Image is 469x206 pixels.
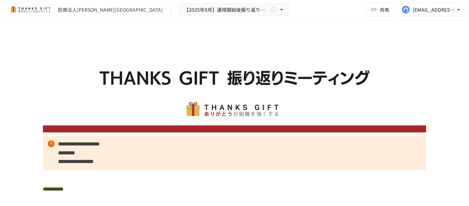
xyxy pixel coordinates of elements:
button: [EMAIL_ADDRESS][DOMAIN_NAME] [398,3,466,17]
button: 【2025年9月】運用開始後振り返りミーティング [180,3,289,17]
img: ywjCEzGaDRs6RHkpXm6202453qKEghjSpJ0uwcQsaCz [43,36,426,132]
img: mMP1OxWUAhQbsRWCurg7vIHe5HqDpP7qZo7fRoNLXQh [8,4,52,15]
span: 共有 [380,6,389,13]
span: 【2025年9月】運用開始後振り返りミーティング [184,6,268,14]
div: [EMAIL_ADDRESS][DOMAIN_NAME] [413,6,455,14]
div: 医療法人[PERSON_NAME][GEOGRAPHIC_DATA] [58,6,163,13]
button: 共有 [366,3,395,17]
